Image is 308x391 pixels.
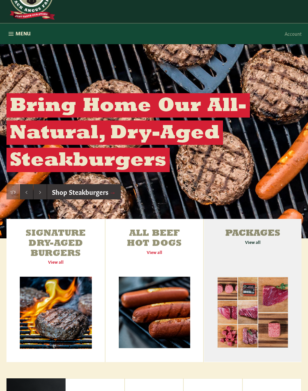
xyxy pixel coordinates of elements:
a: All Beef Hot Dogs View all All Beef Hot Dogs [105,219,203,362]
span: → [109,187,116,196]
a: Account [281,24,305,43]
a: Shop Steakburgers [47,184,121,200]
h2: Bring Home Our All-Natural, Dry-Aged Steakburgers [6,93,250,172]
a: Signature Dry-Aged Burgers View all Signature Dry-Aged Burgers [6,219,105,362]
span: 1/3 [10,189,16,195]
a: Packages View all Packages [204,219,302,362]
button: Previous slide [20,184,33,200]
span: Menu [16,30,31,37]
div: Slide 1, current [6,184,19,200]
button: Next slide [33,184,47,200]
